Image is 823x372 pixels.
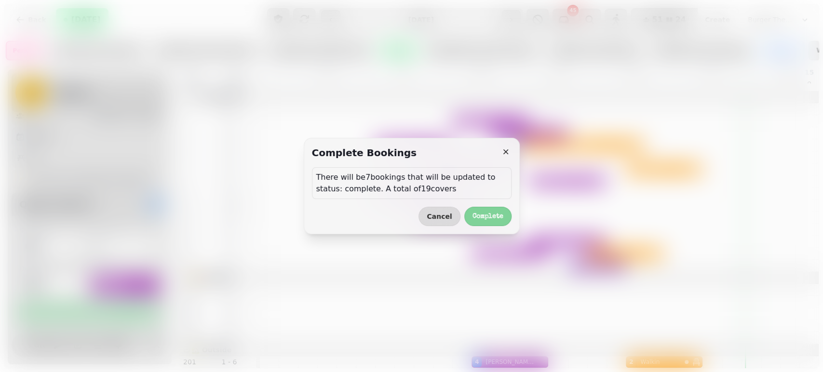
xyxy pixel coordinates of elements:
button: Cancel [418,207,460,226]
span: Complete [472,213,503,220]
button: Complete [464,207,512,226]
h2: Complete bookings [312,146,417,159]
span: Cancel [427,213,452,220]
p: There will be 7 bookings that will be updated to status: complete. A total of 19 covers [316,172,507,195]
